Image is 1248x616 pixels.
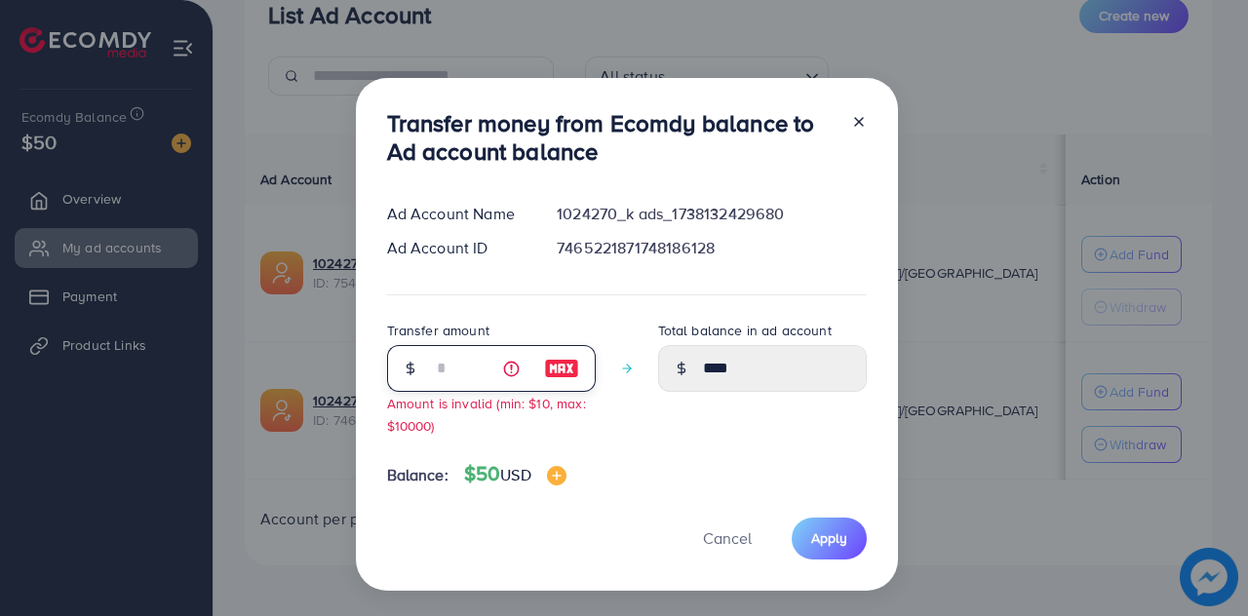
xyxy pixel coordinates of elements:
[658,321,832,340] label: Total balance in ad account
[371,237,542,259] div: Ad Account ID
[544,357,579,380] img: image
[541,237,881,259] div: 7465221871748186128
[387,394,586,435] small: Amount is invalid (min: $10, max: $10000)
[500,464,530,485] span: USD
[541,203,881,225] div: 1024270_k ads_1738132429680
[679,518,776,559] button: Cancel
[703,527,752,549] span: Cancel
[371,203,542,225] div: Ad Account Name
[464,462,566,486] h4: $50
[387,464,448,486] span: Balance:
[547,466,566,485] img: image
[792,518,867,559] button: Apply
[811,528,847,548] span: Apply
[387,109,836,166] h3: Transfer money from Ecomdy balance to Ad account balance
[387,321,489,340] label: Transfer amount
